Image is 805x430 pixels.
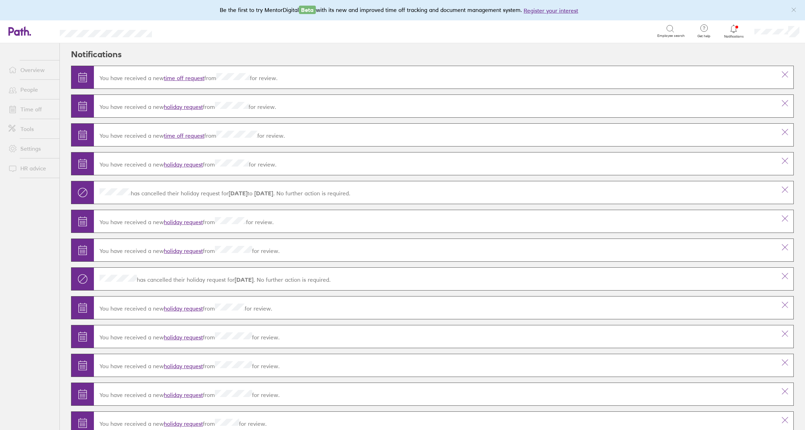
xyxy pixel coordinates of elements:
a: holiday request [164,334,203,341]
p: You have received a new from for review. [100,131,771,139]
h2: Notifications [71,43,122,66]
a: People [3,83,59,97]
a: Time off [3,102,59,116]
a: holiday request [164,161,203,168]
a: Overview [3,63,59,77]
a: holiday request [164,420,203,427]
a: HR advice [3,161,59,175]
a: time off request [164,74,204,82]
strong: [DATE] [229,190,248,197]
p: You have received a new from for review. [100,217,771,226]
a: holiday request [164,391,203,398]
p: You have received a new from for review. [100,73,771,82]
p: You have received a new from for review. [100,419,771,427]
div: Be the first to try MentorDigital with its new and improved time off tracking and document manage... [220,6,585,15]
div: Search [171,28,189,34]
a: holiday request [164,305,203,312]
p: You have received a new from for review. [100,390,771,398]
p: You have received a new from for review. [100,102,771,110]
a: Notifications [722,24,745,39]
span: to [229,190,273,197]
span: Beta [299,6,316,14]
a: time off request [164,132,204,139]
p: You have received a new from for review. [100,304,771,312]
button: Register your interest [524,6,578,15]
p: has cancelled their holiday request for . No further action is required. [100,275,771,283]
a: Settings [3,142,59,156]
a: holiday request [164,247,203,254]
p: You have received a new from for review. [100,246,771,254]
p: You have received a new from for review. [100,361,771,370]
a: holiday request [164,219,203,226]
span: Get help [692,34,715,38]
a: Tools [3,122,59,136]
span: Employee search [657,34,685,38]
p: You have received a new from for review. [100,332,771,341]
p: has cancelled their holiday request for . No further action is required. [100,188,771,197]
strong: [DATE] [253,190,273,197]
p: You have received a new from for review. [100,159,771,168]
a: holiday request [164,363,203,370]
span: Notifications [722,34,745,39]
a: holiday request [164,103,203,110]
strong: [DATE] [235,276,254,283]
